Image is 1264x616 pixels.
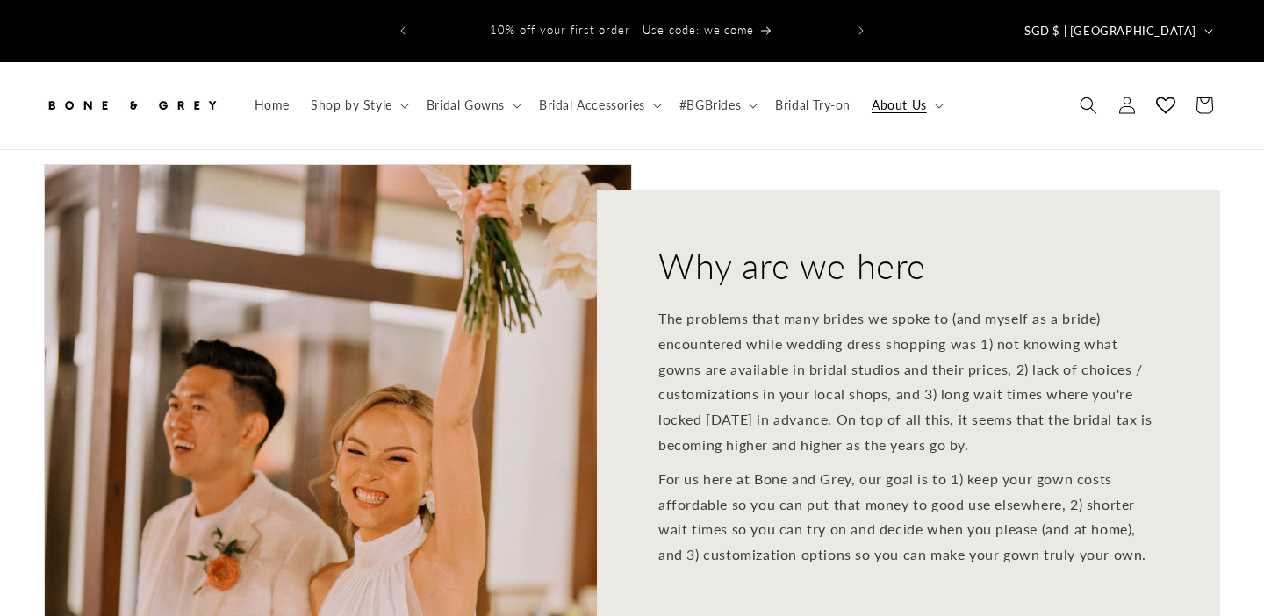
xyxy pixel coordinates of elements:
[679,97,741,113] span: #BGBrides
[255,97,290,113] span: Home
[427,97,505,113] span: Bridal Gowns
[1024,23,1196,40] span: SGD $ | [GEOGRAPHIC_DATA]
[658,243,926,289] h2: Why are we here
[38,80,226,132] a: Bone and Grey Bridal
[384,14,422,47] button: Previous announcement
[528,87,669,124] summary: Bridal Accessories
[658,306,1159,458] p: The problems that many brides we spoke to (and myself as a bride) encountered while wedding dress...
[842,14,880,47] button: Next announcement
[311,97,392,113] span: Shop by Style
[1014,14,1220,47] button: SGD $ | [GEOGRAPHIC_DATA]
[1069,86,1108,125] summary: Search
[539,97,645,113] span: Bridal Accessories
[300,87,416,124] summary: Shop by Style
[416,87,528,124] summary: Bridal Gowns
[775,97,851,113] span: Bridal Try-on
[244,87,300,124] a: Home
[490,23,754,37] span: 10% off your first order | Use code: welcome
[765,87,861,124] a: Bridal Try-on
[669,87,765,124] summary: #BGBrides
[872,97,927,113] span: About Us
[861,87,951,124] summary: About Us
[44,86,219,125] img: Bone and Grey Bridal
[658,466,1159,567] p: For us here at Bone and Grey, our goal is to 1) keep your gown costs affordable so you can put th...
